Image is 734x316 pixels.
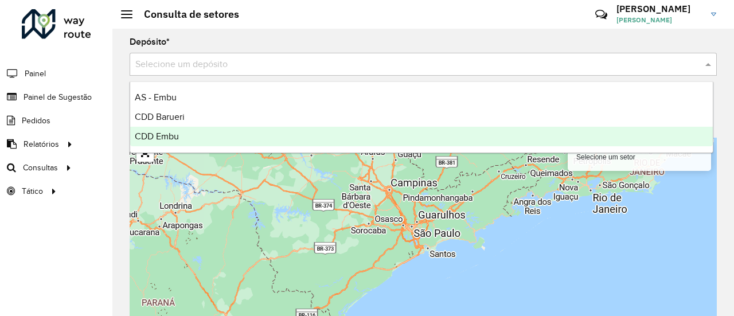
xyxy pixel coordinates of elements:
ng-dropdown-panel: Options list [130,81,713,153]
span: Painel [25,68,46,80]
span: CDD Embu [135,131,179,141]
span: Painel de Sugestão [24,91,92,103]
a: Abrir mapa em tela cheia [136,145,154,162]
h3: [PERSON_NAME] [616,3,702,14]
span: Pedidos [22,115,50,127]
h2: Consulta de setores [132,8,239,21]
span: Relatórios [24,138,59,150]
span: [PERSON_NAME] [616,15,702,25]
span: AS - Embu [135,92,177,102]
span: CDD Barueri [135,112,185,122]
span: Tático [22,185,43,197]
label: Depósito [130,35,170,49]
span: Consultas [23,162,58,174]
a: Contato Rápido [589,2,614,27]
div: Selecione um setor [568,143,711,171]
